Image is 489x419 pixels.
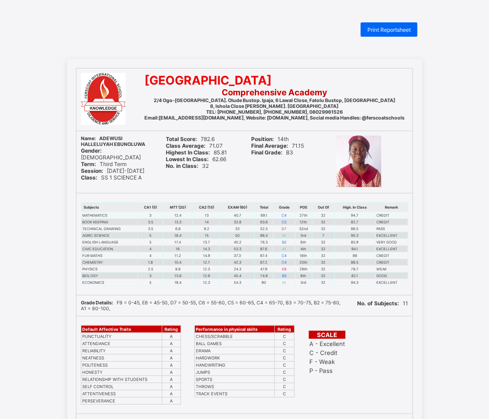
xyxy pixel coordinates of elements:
[225,50,326,60] b: Comprehensive Academy
[165,99,196,105] b: Total Score:
[375,202,408,212] th: Remark
[81,225,138,232] td: TECHNICAL DRAWING
[270,218,292,225] td: C4
[291,187,309,193] td: 32nd
[191,212,219,218] td: 14.9
[295,252,312,259] td: 18th
[81,136,145,147] span: ADEWUSI HALLELUYAH EBUNOLUWA
[373,193,407,200] td: EXCELLENT
[165,99,213,105] span: 782.6
[250,99,287,105] span: 14th
[251,193,270,200] td: 86.4
[375,225,408,232] td: PASS
[219,237,251,244] td: 54.3
[312,218,334,225] td: 32
[335,239,375,245] td: 80.9
[309,218,332,225] td: 32
[273,239,295,245] td: B2
[163,245,193,252] td: 16
[138,175,163,181] td: 3
[166,156,209,162] b: Lowest In Class:
[80,110,101,116] b: Gender:
[138,239,163,245] td: 5
[309,225,332,231] td: 32
[163,232,193,239] td: 16.4
[80,193,138,200] td: AGRIC SCIENCE
[221,232,255,239] td: 50
[221,225,255,232] td: 33
[163,212,193,218] td: 12.4
[219,212,251,218] td: 37.3
[270,206,292,212] td: A1
[165,124,198,130] b: No. in Class:
[138,206,163,212] td: 4
[138,166,163,175] th: CA1 (5)
[373,212,407,218] td: CREDIT
[295,232,312,239] td: 3rd
[291,218,309,225] td: 20th
[295,218,312,225] td: 12th
[332,206,373,212] td: 94.1
[373,181,407,187] td: CREDIT
[80,122,94,128] b: Term:
[138,259,163,265] td: 1.8
[163,202,193,212] th: MTT (20)
[291,231,309,237] td: 6th
[373,218,407,225] td: CREDIT
[144,115,405,121] b: Email:[EMAIL_ADDRESS][DOMAIN_NAME], Website: [DOMAIN_NAME], Social media Handles: @ferscoatschools
[221,212,255,218] td: 40.7
[138,181,163,187] td: 3.5
[312,232,334,239] td: 7
[191,206,219,212] td: 14.3
[335,218,375,225] td: 82.7
[81,174,97,181] b: Class:
[165,105,204,111] b: Class Average:
[250,111,282,118] b: Final Grade:
[80,212,138,218] td: FUR MATHS
[138,193,163,200] td: 5
[254,218,273,225] td: 63.6
[291,175,309,181] td: 27th
[191,187,219,193] td: 9.2
[163,225,193,232] td: 6.8
[191,200,219,206] td: 13.7
[250,99,273,105] b: Position:
[375,252,408,259] td: CREDIT
[291,237,309,244] td: 3rd
[251,231,270,237] td: 74.6
[250,105,287,111] b: Final Average:
[270,166,292,175] th: Grade
[332,212,373,218] td: 86
[80,135,141,141] span: SS 1 SCIENCE A
[251,149,293,156] span: B3
[291,166,309,175] th: POS
[80,231,138,237] td: BIOLOGY
[138,231,163,237] td: 3
[211,103,339,109] b: 8, Ishola Close [PERSON_NAME]. [GEOGRAPHIC_DATA]
[373,175,407,181] td: CREDIT
[251,206,270,212] td: 87.6
[193,212,221,218] td: 13
[166,149,211,156] b: Highest In Class:
[166,142,206,149] b: Class Average:
[270,181,292,187] td: C5
[291,225,309,231] td: 29th
[163,212,191,218] td: 11.2
[219,187,251,193] td: 33
[148,36,275,50] span: [GEOGRAPHIC_DATA]
[138,187,163,193] td: 3.5
[251,225,270,231] td: 47.9
[335,232,375,239] td: 90.3
[81,232,138,239] td: AGRIC SCIENCE
[254,232,273,239] td: 86.4
[309,231,332,237] td: 32
[332,187,373,193] td: 86.5
[270,231,292,237] td: B3
[251,218,270,225] td: 67.2
[373,187,407,193] td: PASS
[211,65,340,71] b: 8, Ishola Close [PERSON_NAME]. [GEOGRAPHIC_DATA]
[80,110,140,122] span: [DEMOGRAPHIC_DATA]
[375,245,408,252] td: EXCELLENT
[335,245,375,252] td: 94.1
[165,118,225,124] span: 62.66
